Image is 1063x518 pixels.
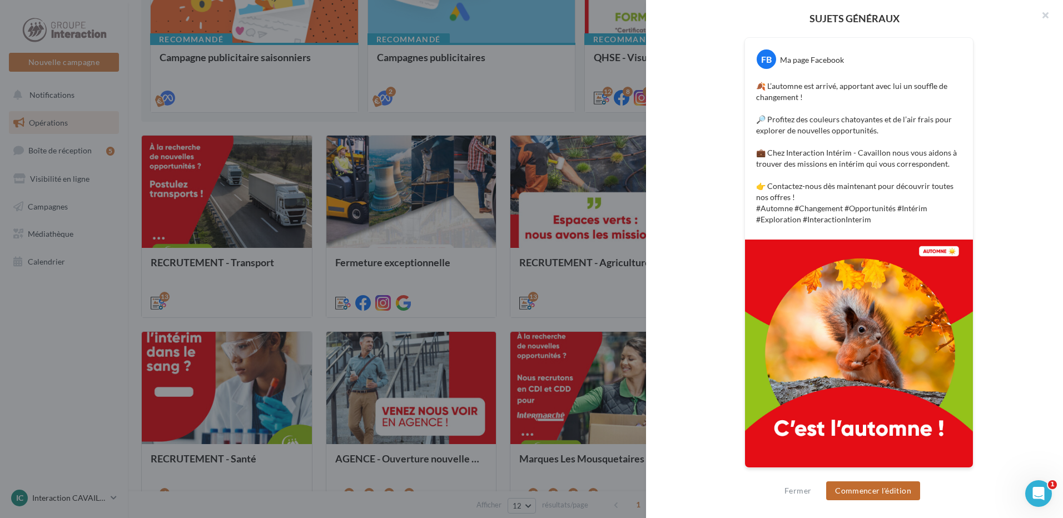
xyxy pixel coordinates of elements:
[780,54,844,66] div: Ma page Facebook
[756,81,962,225] p: 🍂 L’automne est arrivé, apportant avec lui un souffle de changement ! 🔎 Profitez des couleurs cha...
[1048,480,1057,489] span: 1
[757,49,776,69] div: FB
[664,13,1045,23] div: SUJETS GÉNÉRAUX
[1025,480,1052,507] iframe: Intercom live chat
[826,481,920,500] button: Commencer l'édition
[744,468,973,482] div: La prévisualisation est non-contractuelle
[780,484,816,497] button: Fermer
